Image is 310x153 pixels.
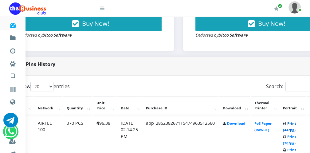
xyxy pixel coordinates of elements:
a: Chat for support [5,129,17,139]
i: Renew/Upgrade Subscription [274,6,279,11]
th: Download: activate to sort column ascending [219,96,250,115]
a: Download [227,121,245,126]
a: Vouchers [9,81,16,96]
img: User [288,1,301,13]
a: VTU [9,68,16,83]
th: Quantity: activate to sort column ascending [63,96,92,115]
a: International VTU [23,76,75,87]
small: Endorsed by [19,32,72,38]
th: Purchase ID: activate to sort column ascending [142,96,218,115]
small: Endorsed by [195,32,248,38]
span: Renew/Upgrade Subscription [278,4,282,8]
th: #: activate to sort column descending [18,96,33,115]
select: Showentries [30,82,53,91]
th: Portrait: activate to sort column ascending [279,96,306,115]
a: Miscellaneous Payments [9,55,16,70]
a: Dashboard [9,17,16,31]
a: Print (70/pg) [283,134,296,146]
button: Buy Now! [19,16,162,31]
th: Thermal Printer: activate to sort column ascending [251,96,279,115]
a: Nigerian VTU [23,68,75,78]
span: Buy Now! [82,19,109,28]
a: Cable TV, Electricity [9,107,16,122]
th: Unit Price: activate to sort column ascending [93,96,116,115]
span: Buy Now! [258,19,285,28]
strong: Ditco Software [42,32,72,38]
a: Chat for support [3,117,18,127]
a: Fund wallet [9,29,16,44]
strong: Ditco Software [218,32,248,38]
a: Print (44/pg) [283,121,296,132]
a: Register a Referral [9,133,16,147]
a: Data [9,93,16,109]
th: Date: activate to sort column ascending [117,96,142,115]
label: Show entries [18,82,70,91]
a: PoS Paper (RawBT) [254,121,272,132]
th: Network: activate to sort column ascending [34,96,62,115]
a: Transactions [9,42,16,57]
img: Logo [9,2,46,15]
